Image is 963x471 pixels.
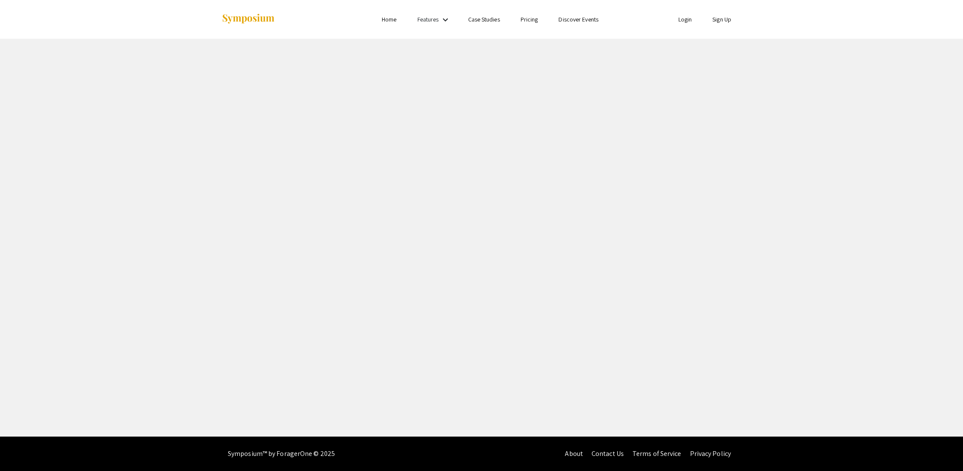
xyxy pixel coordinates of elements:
a: Home [382,15,396,23]
a: Contact Us [592,449,624,458]
a: Login [678,15,692,23]
img: Symposium by ForagerOne [221,13,275,25]
mat-icon: Expand Features list [440,15,451,25]
a: Pricing [521,15,538,23]
a: Privacy Policy [690,449,731,458]
a: Sign Up [712,15,731,23]
a: About [565,449,583,458]
div: Symposium™ by ForagerOne © 2025 [228,437,335,471]
a: Discover Events [558,15,598,23]
a: Terms of Service [632,449,681,458]
a: Features [417,15,439,23]
a: Case Studies [468,15,500,23]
